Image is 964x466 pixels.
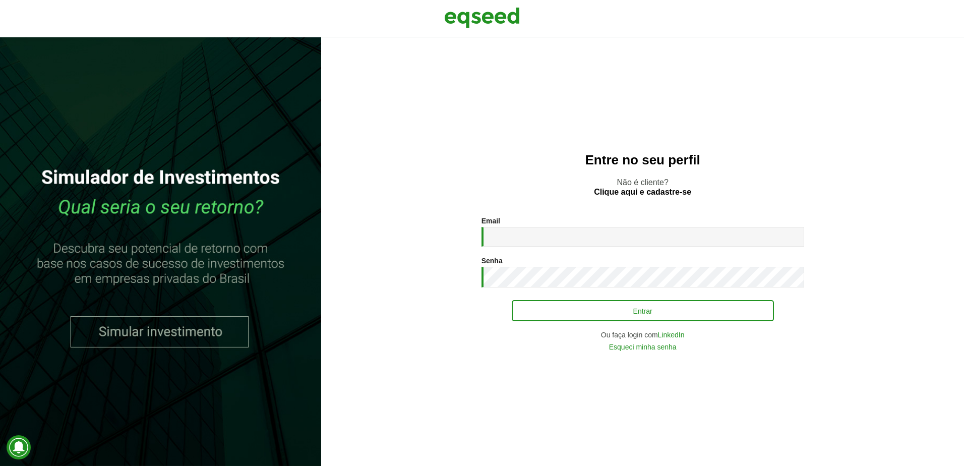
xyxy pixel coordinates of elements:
label: Email [481,217,500,224]
h2: Entre no seu perfil [341,153,944,167]
div: Ou faça login com [481,331,804,338]
img: EqSeed Logo [444,5,520,30]
button: Entrar [512,300,774,321]
a: Esqueci minha senha [609,343,677,351]
p: Não é cliente? [341,178,944,197]
a: Clique aqui e cadastre-se [594,188,691,196]
a: LinkedIn [658,331,685,338]
label: Senha [481,257,503,264]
